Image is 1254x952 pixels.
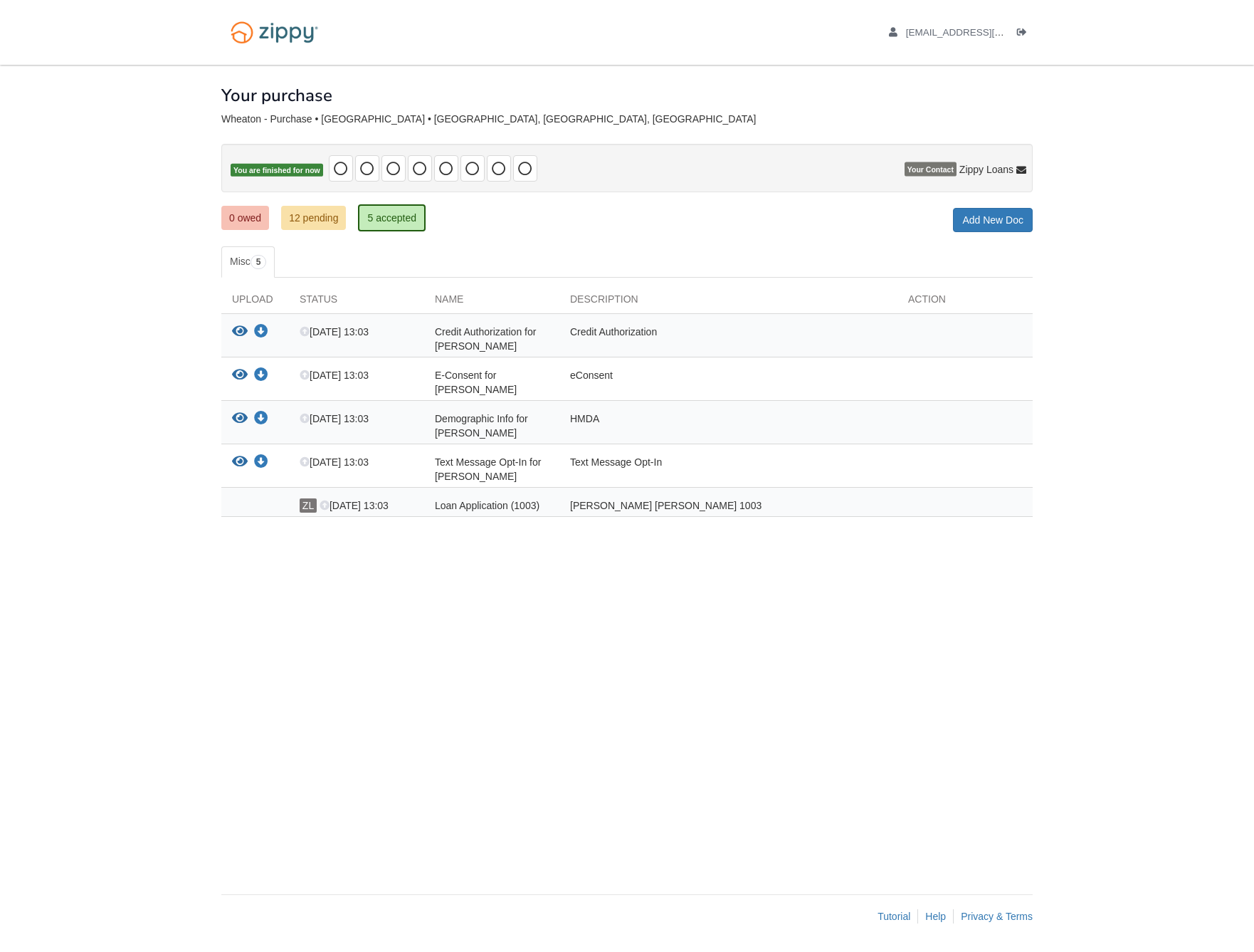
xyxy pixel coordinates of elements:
a: 5 accepted [358,204,426,231]
a: Download Credit Authorization for Marcus Wheaton [254,327,268,338]
button: View Demographic Info for Marcus Wheaton [232,412,248,427]
span: Your Contact [905,162,957,177]
div: HMDA [559,412,897,440]
span: Loan Application (1003) [435,500,539,511]
a: Misc [221,246,275,278]
span: animeking8@gmail.com [906,27,1069,38]
a: Download Text Message Opt-In for Marcus Wheaton [254,457,268,469]
a: Help [925,911,946,922]
button: View E-Consent for Marcus Wheaton [232,368,248,383]
div: Description [559,292,897,313]
img: Logo [221,14,327,51]
div: Action [897,292,1033,313]
span: [DATE] 13:03 [300,456,369,468]
a: edit profile [889,27,1069,41]
div: [PERSON_NAME] [PERSON_NAME] 1003 [559,498,897,513]
a: Privacy & Terms [961,911,1033,922]
a: 12 pending [281,206,346,230]
span: [DATE] 13:03 [300,370,369,381]
h1: Your purchase [221,86,332,105]
span: 5 [251,255,267,269]
div: Name [424,292,559,313]
div: eConsent [559,368,897,397]
a: Download E-Consent for Marcus Wheaton [254,370,268,382]
button: View Text Message Opt-In for Marcus Wheaton [232,455,248,470]
div: Status [289,292,424,313]
a: Add New Doc [953,208,1033,232]
div: Upload [221,292,289,313]
a: 0 owed [221,206,269,230]
span: [DATE] 13:03 [300,326,369,338]
button: View Credit Authorization for Marcus Wheaton [232,325,248,340]
div: Text Message Opt-In [559,455,897,483]
span: ZL [300,498,317,513]
span: You are finished for now [231,164,323,177]
div: Credit Authorization [559,325,897,353]
span: Zippy Loans [959,162,1013,177]
div: Wheaton - Purchase • [GEOGRAPHIC_DATA] • [GEOGRAPHIC_DATA], [GEOGRAPHIC_DATA], [GEOGRAPHIC_DATA] [221,113,1033,125]
span: [DATE] 13:03 [320,500,389,511]
span: [DATE] 13:03 [300,413,369,424]
span: Credit Authorization for [PERSON_NAME] [435,326,536,352]
span: E-Consent for [PERSON_NAME] [435,370,517,395]
a: Tutorial [878,911,910,922]
span: Demographic Info for [PERSON_NAME] [435,413,528,439]
span: Text Message Opt-In for [PERSON_NAME] [435,456,541,482]
a: Log out [1017,27,1033,41]
a: Download Demographic Info for Marcus Wheaton [254,414,268,425]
